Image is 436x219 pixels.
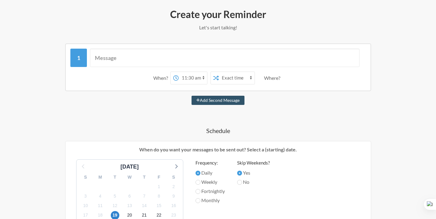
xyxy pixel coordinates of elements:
[196,178,225,186] label: Weekly
[140,202,149,210] span: Sunday, September 14, 2025
[170,182,178,191] span: Tuesday, September 2, 2025
[152,173,166,182] div: F
[90,49,360,67] input: Message
[111,192,119,200] span: Friday, September 5, 2025
[125,192,134,200] span: Saturday, September 6, 2025
[108,173,122,182] div: T
[41,126,396,135] h4: Schedule
[196,187,225,195] label: Fortnightly
[137,173,152,182] div: T
[237,178,270,186] label: No
[118,163,141,171] div: [DATE]
[96,202,105,210] span: Thursday, September 11, 2025
[155,182,163,191] span: Monday, September 1, 2025
[237,171,242,176] input: Yes
[155,202,163,210] span: Monday, September 15, 2025
[96,192,105,200] span: Thursday, September 4, 2025
[81,202,90,210] span: Wednesday, September 10, 2025
[196,171,200,176] input: Daily
[196,169,225,176] label: Daily
[264,72,283,84] div: Where?
[125,202,134,210] span: Saturday, September 13, 2025
[122,173,137,182] div: W
[196,197,225,204] label: Monthly
[41,8,396,21] h2: Create your Reminder
[237,169,270,176] label: Yes
[166,173,181,182] div: S
[140,192,149,200] span: Sunday, September 7, 2025
[196,198,200,203] input: Monthly
[70,146,366,153] p: When do you want your messages to be sent out? Select a (starting) date.
[41,24,396,31] p: Let's start talking!
[237,180,242,185] input: No
[93,173,108,182] div: M
[81,192,90,200] span: Wednesday, September 3, 2025
[153,72,170,84] div: When?
[196,159,225,166] label: Frequency:
[196,180,200,185] input: Weekly
[170,202,178,210] span: Tuesday, September 16, 2025
[155,192,163,200] span: Monday, September 8, 2025
[78,173,93,182] div: S
[196,189,200,194] input: Fortnightly
[237,159,270,166] label: Skip Weekends?
[111,202,119,210] span: Friday, September 12, 2025
[192,96,244,105] button: Add Second Message
[170,192,178,200] span: Tuesday, September 9, 2025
